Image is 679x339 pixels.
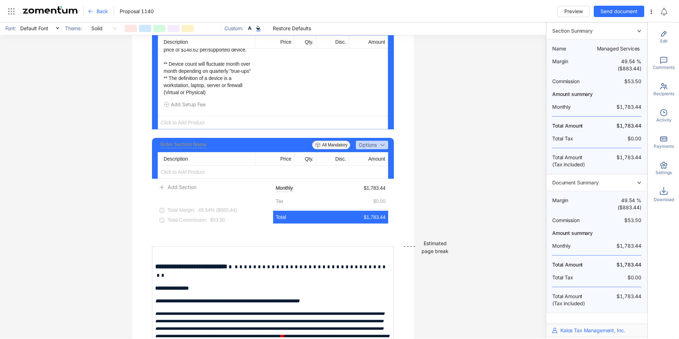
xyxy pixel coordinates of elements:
[651,104,677,128] div: Activity
[552,135,597,142] span: Total Tax
[552,179,599,185] span: Document Summary
[168,207,195,213] span: Total Margin :
[3,25,18,32] span: Font:
[547,174,647,191] div: rightDocument Summary
[222,25,245,32] span: Custom:
[552,274,597,281] span: Total Tax
[552,58,597,72] span: Margin
[552,154,597,161] span: Total Amount
[276,198,283,205] div: Tax
[422,247,449,255] div: page break
[403,242,416,258] div: ----
[266,23,317,34] button: Restore Defaults
[597,135,642,142] span: $0.00
[276,214,286,221] span: Total
[552,91,641,98] span: Amount summary
[20,23,59,34] span: Default Font
[364,184,385,192] span: $1,783.44
[552,28,593,34] span: Section Summary
[552,197,597,211] span: Margin
[651,25,677,49] div: Edit
[91,23,116,34] span: Solid
[597,261,642,268] span: $1,783.44
[424,240,447,247] div: Estimated
[594,6,644,17] button: Send document
[656,169,672,176] span: Settings
[359,141,377,149] span: Options
[651,157,677,180] div: Settings
[368,156,385,162] span: Amount
[558,6,590,17] button: Preview
[552,230,641,237] span: Amount summary
[654,197,674,203] span: Download
[552,103,597,111] span: Monthly
[637,29,641,33] span: right
[552,161,597,168] span: (Tax included)
[312,141,351,149] span: All Mandatory
[159,182,196,190] button: Add Section
[198,207,237,213] span: 49.54 % ( $883.44 )
[280,156,291,162] span: Price
[164,99,206,110] button: Add Setup Fee
[276,184,293,192] div: Monthly
[653,91,674,97] span: Recipients
[597,274,642,281] span: $0.00
[552,217,597,224] span: Commission
[63,25,84,32] span: Theme:
[158,166,388,178] span: Click to Add Product
[651,183,677,206] div: Download
[158,152,255,165] div: Description
[637,181,641,185] span: right
[552,122,597,129] span: Total Amount
[335,156,346,162] span: Disc.
[651,52,677,75] div: Comments
[660,3,674,20] div: Notifications
[161,141,207,148] div: Enter Section Name
[210,217,225,223] span: $53.50
[560,327,625,334] span: Kalos Tax Management, Inc.
[597,122,642,129] span: $1,783.44
[23,6,77,14] img: Zomentum Logo
[651,78,677,101] div: Recipients
[356,141,388,149] button: Options
[552,242,597,249] span: Monthly
[305,156,313,162] span: Qty.
[552,78,597,85] span: Commission
[552,293,597,300] span: Total Amount
[552,261,597,268] span: Total Amount
[120,8,153,15] span: Proposal 1140
[373,198,385,205] span: $0.00
[158,116,388,129] span: Click to Add Product
[168,183,196,191] span: Add Section
[597,293,642,307] span: $1,783.44
[601,7,637,15] span: Send document
[158,36,255,48] div: Description
[597,45,642,52] span: Managed Services
[552,45,597,52] span: Name
[273,25,311,32] span: Restore Defaults
[552,300,597,307] span: (Tax included)
[597,217,642,224] span: $53.50
[171,101,206,108] span: Add Setup Fee
[280,39,291,45] span: Price
[656,117,672,123] span: Activity
[597,103,642,111] span: $1,783.44
[168,217,207,223] span: Total Commission:
[547,23,647,39] div: rightSection Summary
[597,78,642,85] span: $53.50
[651,130,677,154] div: Payments
[597,197,642,211] span: 49.54 % ($883.44)
[305,39,313,45] span: Qty.
[335,39,346,45] span: Disc.
[653,64,675,71] span: Comments
[97,8,108,15] span: Back
[597,58,642,72] span: 49.54 % ($883.44)
[564,7,583,15] span: Preview
[364,214,385,221] span: $1,783.44
[654,143,674,150] span: Payments
[368,39,385,45] span: Amount
[597,154,642,168] span: $1,783.44
[660,38,668,44] span: Edit
[597,242,642,249] span: $1,783.44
